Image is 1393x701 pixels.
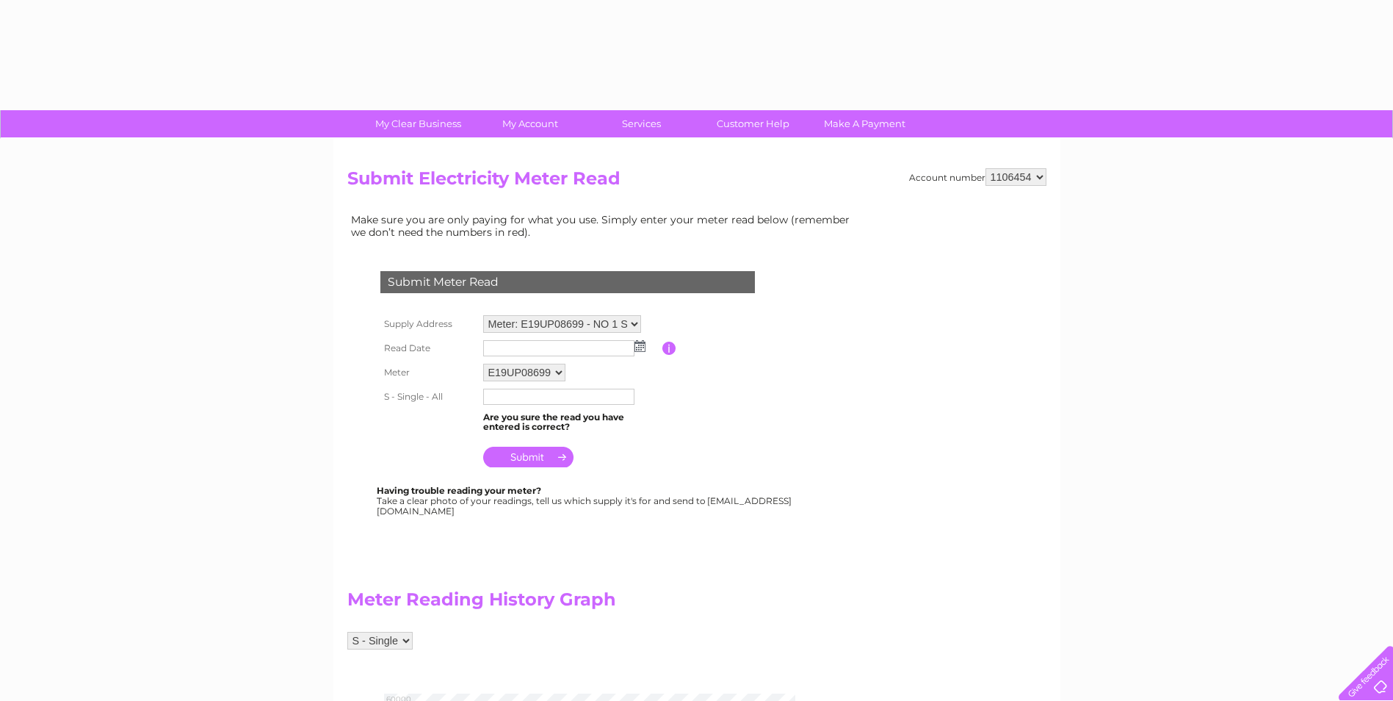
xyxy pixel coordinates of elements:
img: ... [634,340,645,352]
a: My Clear Business [358,110,479,137]
input: Information [662,342,676,355]
input: Submit [483,447,574,467]
div: Account number [909,168,1046,186]
a: Make A Payment [804,110,925,137]
div: Submit Meter Read [380,271,755,293]
h2: Meter Reading History Graph [347,589,861,617]
td: Are you sure the read you have entered is correct? [480,409,662,436]
th: Meter [377,360,480,385]
th: Read Date [377,337,480,360]
a: Services [581,110,702,137]
a: My Account [469,110,590,137]
div: Take a clear photo of your readings, tell us which supply it's for and send to [EMAIL_ADDRESS][DO... [377,486,794,516]
a: Customer Help [692,110,814,137]
td: Make sure you are only paying for what you use. Simply enter your meter read below (remember we d... [347,210,861,241]
b: Having trouble reading your meter? [377,485,541,496]
th: Supply Address [377,312,480,337]
th: S - Single - All [377,385,480,409]
h2: Submit Electricity Meter Read [347,168,1046,196]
